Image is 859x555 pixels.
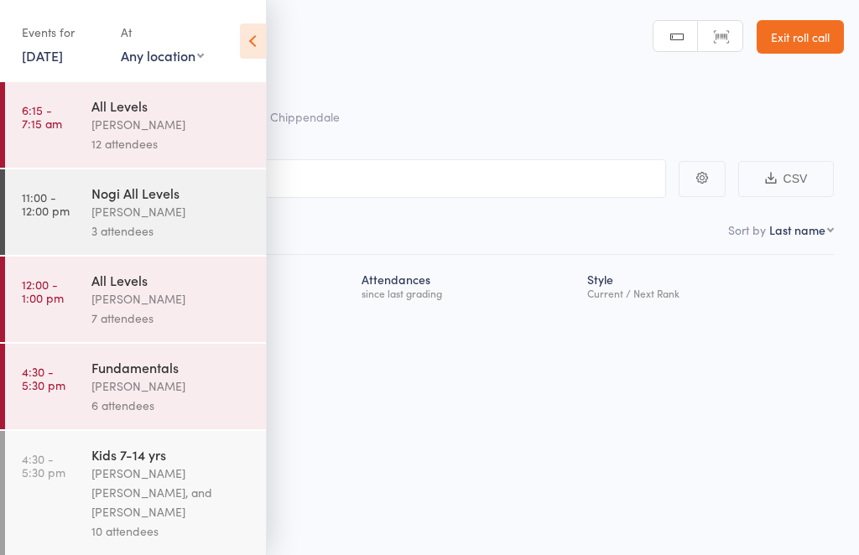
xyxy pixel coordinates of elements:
div: [PERSON_NAME] [91,115,252,134]
time: 12:00 - 1:00 pm [22,277,64,304]
div: 10 attendees [91,521,252,541]
a: 12:00 -1:00 pmAll Levels[PERSON_NAME]7 attendees [5,257,266,342]
div: Any location [121,46,204,65]
div: At [121,18,204,46]
div: 7 attendees [91,309,252,328]
div: Events for [22,18,104,46]
div: All Levels [91,271,252,289]
label: Sort by [728,221,766,238]
div: Nogi All Levels [91,184,252,202]
div: [PERSON_NAME] [91,202,252,221]
div: Style [580,262,834,307]
div: Fundamentals [91,358,252,376]
div: [PERSON_NAME] [PERSON_NAME], and [PERSON_NAME] [91,464,252,521]
time: 11:00 - 12:00 pm [22,190,70,217]
div: 12 attendees [91,134,252,153]
span: Chippendale [270,108,340,125]
div: Atten­dances [355,262,580,307]
a: 4:30 -5:30 pmKids 7-14 yrs[PERSON_NAME] [PERSON_NAME], and [PERSON_NAME]10 attendees [5,431,266,555]
div: 3 attendees [91,221,252,241]
input: Search by name [25,159,666,198]
div: Last name [769,221,825,238]
div: 6 attendees [91,396,252,415]
time: 6:15 - 7:15 am [22,103,62,130]
time: 4:30 - 5:30 pm [22,365,65,392]
a: Exit roll call [757,20,844,54]
div: [PERSON_NAME] [91,289,252,309]
div: Kids 7-14 yrs [91,445,252,464]
div: Current / Next Rank [587,288,827,298]
a: [DATE] [22,46,63,65]
a: 11:00 -12:00 pmNogi All Levels[PERSON_NAME]3 attendees [5,169,266,255]
div: [PERSON_NAME] [91,376,252,396]
div: since last grading [362,288,574,298]
time: 4:30 - 5:30 pm [22,452,65,479]
a: 6:15 -7:15 amAll Levels[PERSON_NAME]12 attendees [5,82,266,168]
button: CSV [738,161,834,197]
a: 4:30 -5:30 pmFundamentals[PERSON_NAME]6 attendees [5,344,266,429]
div: All Levels [91,96,252,115]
